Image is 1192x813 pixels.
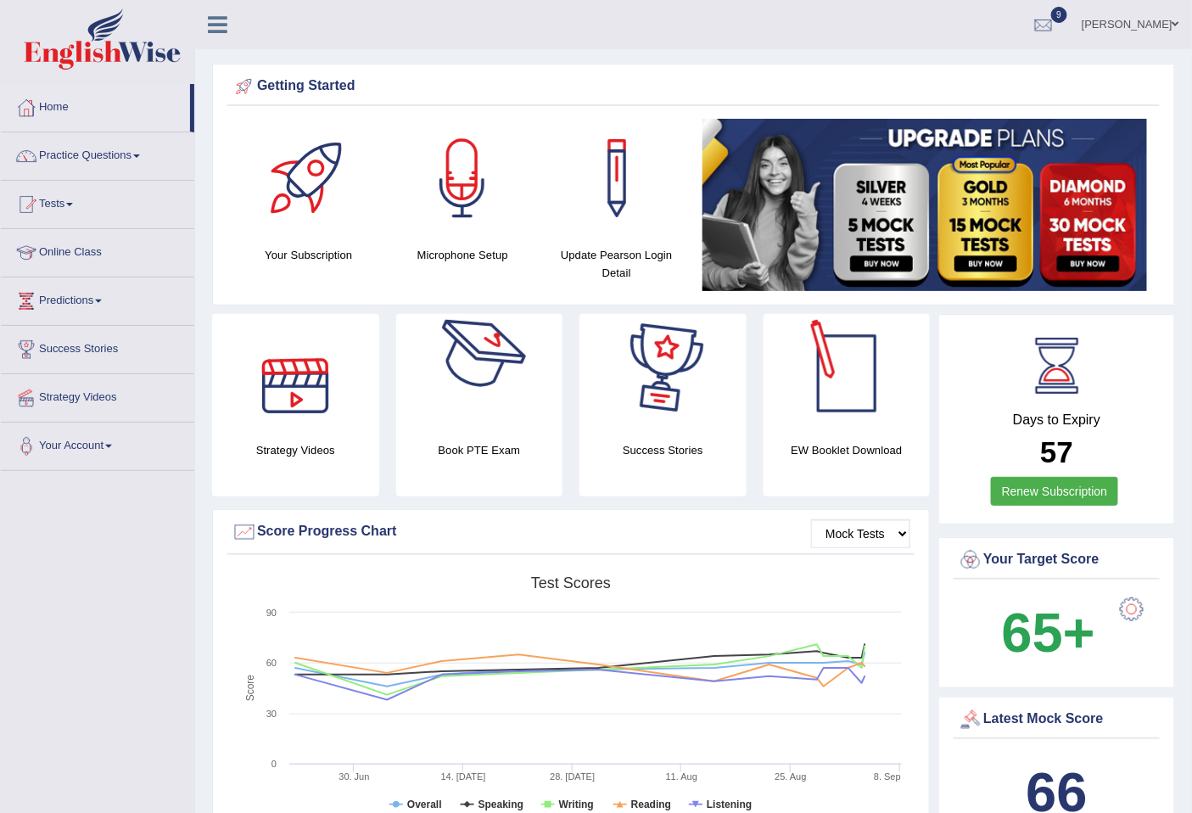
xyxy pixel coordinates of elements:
[232,74,1156,99] div: Getting Started
[271,759,277,769] text: 0
[1,278,194,320] a: Predictions
[707,799,752,810] tspan: Listening
[212,441,379,459] h4: Strategy Videos
[874,771,901,782] tspan: 8. Sep
[395,246,532,264] h4: Microphone Setup
[1,181,194,223] a: Tests
[631,799,671,810] tspan: Reading
[531,575,611,592] tspan: Test scores
[559,799,594,810] tspan: Writing
[550,771,595,782] tspan: 28. [DATE]
[396,441,563,459] h4: Book PTE Exam
[1,374,194,417] a: Strategy Videos
[991,477,1119,506] a: Renew Subscription
[1051,7,1068,23] span: 9
[232,519,910,545] div: Score Progress Chart
[1040,435,1073,468] b: 57
[775,771,806,782] tspan: 25. Aug
[240,246,378,264] h4: Your Subscription
[1,326,194,368] a: Success Stories
[764,441,931,459] h4: EW Booklet Download
[1,132,194,175] a: Practice Questions
[441,771,486,782] tspan: 14. [DATE]
[1,423,194,465] a: Your Account
[958,707,1156,732] div: Latest Mock Score
[702,119,1148,291] img: small5.jpg
[958,412,1156,428] h4: Days to Expiry
[407,799,442,810] tspan: Overall
[579,441,747,459] h4: Success Stories
[1,84,190,126] a: Home
[266,709,277,719] text: 30
[958,547,1156,573] div: Your Target Score
[666,771,697,782] tspan: 11. Aug
[1002,602,1095,664] b: 65+
[244,675,256,702] tspan: Score
[266,608,277,618] text: 90
[266,658,277,668] text: 60
[478,799,523,810] tspan: Speaking
[548,246,686,282] h4: Update Pearson Login Detail
[339,771,369,782] tspan: 30. Jun
[1,229,194,272] a: Online Class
